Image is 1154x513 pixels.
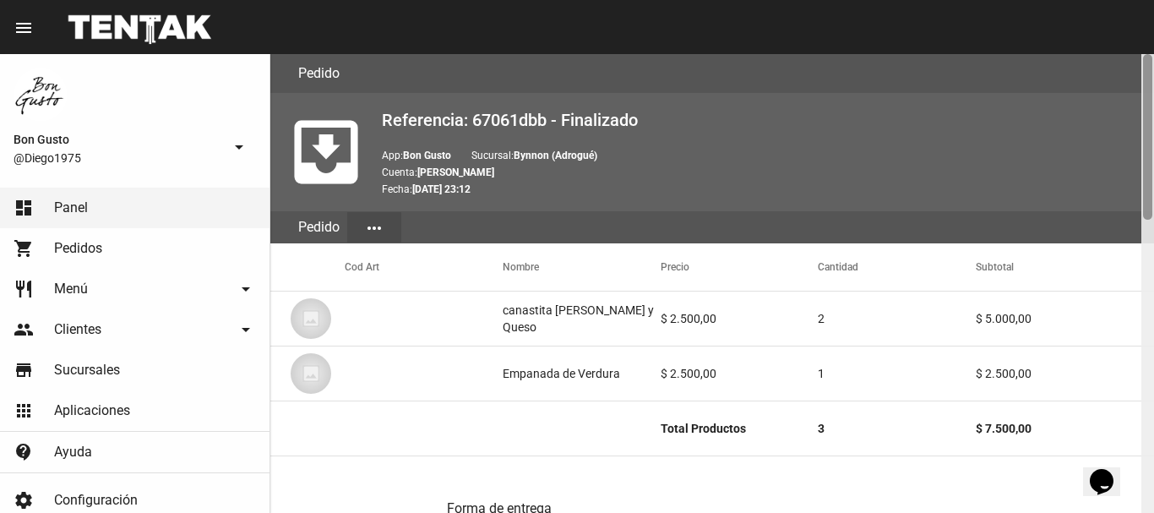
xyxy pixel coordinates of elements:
mat-icon: arrow_drop_down [236,279,256,299]
span: Ayuda [54,444,92,461]
mat-cell: $ 7.500,00 [976,401,1154,456]
mat-icon: arrow_drop_down [236,319,256,340]
span: Sucursales [54,362,120,379]
mat-cell: 3 [818,401,976,456]
img: 07c47add-75b0-4ce5-9aba-194f44787723.jpg [291,353,331,394]
mat-icon: shopping_cart [14,238,34,259]
iframe: chat widget [1083,445,1137,496]
mat-cell: $ 5.000,00 [976,292,1154,346]
mat-icon: people [14,319,34,340]
img: 8570adf9-ca52-4367-b116-ae09c64cf26e.jpg [14,68,68,122]
span: Panel [54,199,88,216]
mat-header-cell: Precio [661,243,819,291]
mat-icon: menu [14,18,34,38]
mat-icon: restaurant [14,279,34,299]
mat-icon: settings [14,490,34,510]
mat-header-cell: Subtotal [976,243,1154,291]
div: canastita [PERSON_NAME] y Queso [503,302,661,336]
span: Configuración [54,492,138,509]
h3: Pedido [298,62,340,85]
span: @Diego1975 [14,150,222,166]
div: Empanada de Verdura [503,365,620,382]
span: Pedidos [54,240,102,257]
mat-cell: $ 2.500,00 [976,347,1154,401]
mat-icon: apps [14,401,34,421]
mat-header-cell: Cantidad [818,243,976,291]
p: Fecha: [382,181,1140,198]
mat-header-cell: Cod Art [345,243,503,291]
span: Aplicaciones [54,402,130,419]
mat-cell: $ 2.500,00 [661,292,819,346]
mat-icon: store [14,360,34,380]
p: Cuenta: [382,164,1140,181]
mat-icon: contact_support [14,442,34,462]
span: Bon Gusto [14,129,222,150]
span: Menú [54,281,88,297]
b: Bon Gusto [403,150,451,161]
mat-icon: arrow_drop_down [229,137,249,157]
b: Bynnon (Adrogué) [514,150,597,161]
img: 07c47add-75b0-4ce5-9aba-194f44787723.jpg [291,298,331,339]
p: App: Sucursal: [382,147,1140,164]
mat-header-cell: Nombre [503,243,661,291]
mat-cell: 1 [818,347,976,401]
button: Elegir sección [347,212,401,243]
mat-cell: $ 2.500,00 [661,347,819,401]
b: [PERSON_NAME] [417,166,494,178]
mat-icon: move_to_inbox [284,110,368,194]
div: Pedido [291,211,347,243]
mat-cell: 2 [818,292,976,346]
mat-icon: more_horiz [364,218,384,238]
span: Clientes [54,321,101,338]
mat-icon: dashboard [14,198,34,218]
b: [DATE] 23:12 [412,183,471,195]
mat-cell: Total Productos [661,401,819,456]
h2: Referencia: 67061dbb - Finalizado [382,106,1140,134]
